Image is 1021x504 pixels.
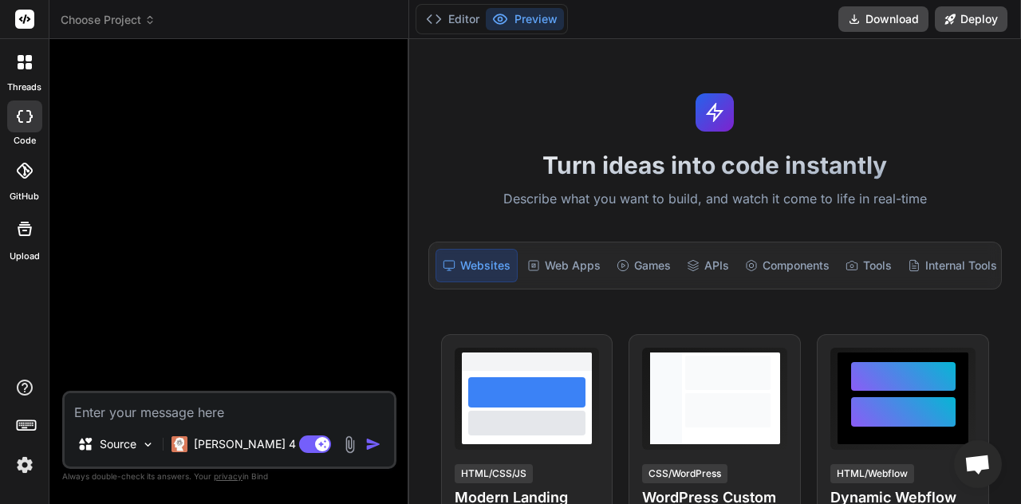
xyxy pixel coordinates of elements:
img: Pick Models [141,438,155,451]
button: Editor [420,8,486,30]
a: Open chat [954,440,1002,488]
img: icon [365,436,381,452]
p: [PERSON_NAME] 4 S.. [194,436,313,452]
div: Games [610,249,677,282]
div: Websites [436,249,518,282]
div: Components [739,249,836,282]
span: privacy [214,471,242,481]
button: Preview [486,8,564,30]
div: Tools [839,249,898,282]
p: Always double-check its answers. Your in Bind [62,469,396,484]
label: threads [7,81,41,94]
div: Internal Tools [901,249,1003,282]
p: Describe what you want to build, and watch it come to life in real-time [419,189,1011,210]
button: Download [838,6,928,32]
div: APIs [680,249,735,282]
label: GitHub [10,190,39,203]
h1: Turn ideas into code instantly [419,151,1011,179]
label: code [14,134,36,148]
p: Source [100,436,136,452]
img: attachment [341,435,359,454]
label: Upload [10,250,40,263]
div: CSS/WordPress [642,464,727,483]
span: Choose Project [61,12,156,28]
img: Claude 4 Sonnet [171,436,187,452]
div: HTML/Webflow [830,464,914,483]
button: Deploy [935,6,1007,32]
div: Web Apps [521,249,607,282]
div: HTML/CSS/JS [455,464,533,483]
img: settings [11,451,38,478]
